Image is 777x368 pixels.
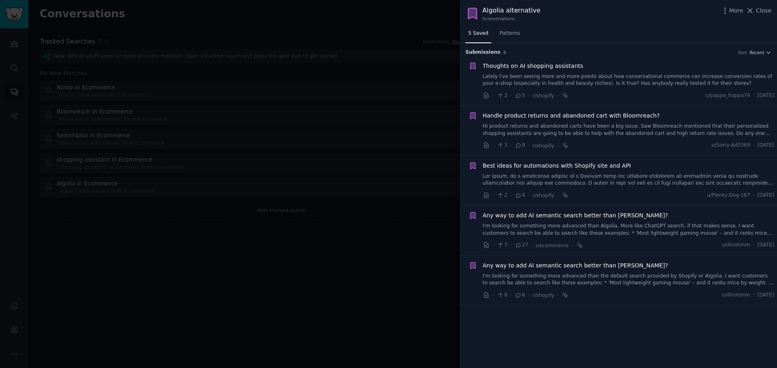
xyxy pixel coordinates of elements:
[531,241,533,250] span: ·
[497,27,523,44] a: Patterns
[482,16,540,21] div: 5 conversation s
[497,292,507,299] span: 8
[721,6,743,15] button: More
[493,291,494,299] span: ·
[493,241,494,250] span: ·
[465,27,491,44] a: 5 Saved
[758,142,774,149] span: [DATE]
[510,291,512,299] span: ·
[515,142,525,149] span: 8
[483,273,775,287] a: I'm looking for something more advanced than the default search provided by Shopify or Algolia. I...
[711,142,750,149] span: u/Sorry-Ad3369
[557,191,558,200] span: ·
[497,142,507,149] span: 3
[533,193,554,198] span: r/shopify
[758,92,774,99] span: [DATE]
[533,292,554,298] span: r/shopify
[515,192,525,199] span: 4
[753,142,755,149] span: ·
[515,92,525,99] span: 5
[510,191,512,200] span: ·
[753,242,755,249] span: ·
[528,141,530,150] span: ·
[528,91,530,100] span: ·
[483,123,775,137] a: Hi product returns and abandoned carts have been a big issue. Saw Bloomreach mentioned that their...
[510,141,512,150] span: ·
[515,292,525,299] span: 6
[749,50,764,55] span: Recent
[758,242,774,249] span: [DATE]
[483,73,775,87] a: Lately I've been seeing more and more points about how conversational commerce can increase conve...
[493,191,494,200] span: ·
[571,241,573,250] span: ·
[497,242,507,249] span: 7
[707,192,750,199] span: u/Plenty-Dog-167
[536,243,569,248] span: r/ecommerce
[510,91,512,100] span: ·
[557,91,558,100] span: ·
[746,6,771,15] button: Close
[468,30,488,37] span: 5 Saved
[528,291,530,299] span: ·
[557,141,558,150] span: ·
[533,93,554,99] span: r/shopify
[493,91,494,100] span: ·
[483,162,631,170] a: Best ideas for automations with Shopify site and API
[510,241,512,250] span: ·
[497,92,507,99] span: 2
[528,191,530,200] span: ·
[497,192,507,199] span: 2
[483,261,668,270] a: Any way to add AI semantic search better than [PERSON_NAME]?
[483,173,775,187] a: Lor ipsum, do s ametconse adipisc el s Doeiusm temp inc utlabore etdolorem ali enimadmin venia qu...
[483,111,660,120] a: Handle product returns and abandoned cart with Bloomreach?
[722,242,750,249] span: u/dinotimm
[758,292,774,299] span: [DATE]
[483,211,668,220] a: Any way to add AI semantic search better than [PERSON_NAME]?
[557,291,558,299] span: ·
[753,92,755,99] span: ·
[465,49,501,56] span: Submission s
[738,50,747,55] div: Sort
[729,6,743,15] span: More
[515,242,528,249] span: 27
[483,62,584,70] a: Thoughts on AI shopping assistants
[482,6,540,16] div: Algolia alternative
[483,223,775,237] a: I'm looking for something more advanced than Algolia. More like ChatGPT search, if that makes sen...
[753,192,755,199] span: ·
[758,192,774,199] span: [DATE]
[500,30,520,37] span: Patterns
[705,92,750,99] span: u/pappa_happa74
[722,292,750,299] span: u/dinotimm
[533,143,554,149] span: r/shopify
[753,292,755,299] span: ·
[493,141,494,150] span: ·
[749,50,771,55] button: Recent
[503,50,506,55] span: 5
[756,6,771,15] span: Close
